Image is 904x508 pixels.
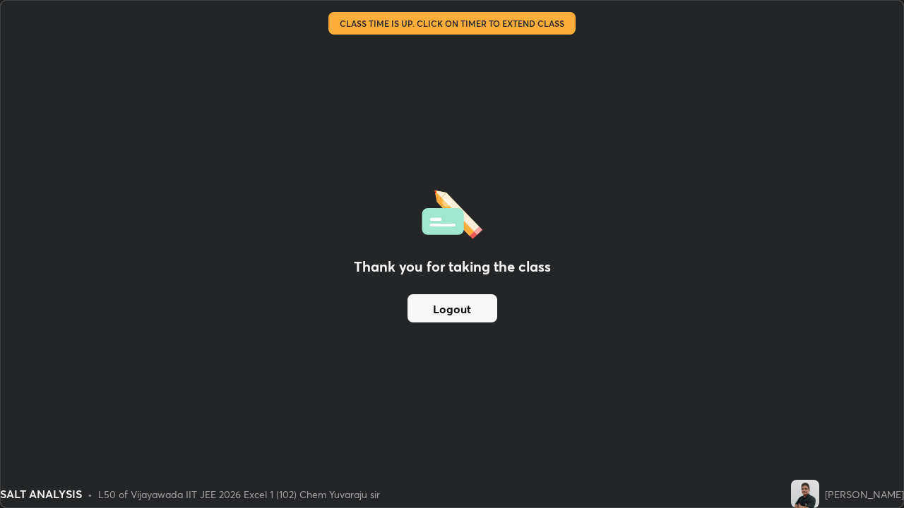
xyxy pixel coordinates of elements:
[98,487,380,502] div: L50 of Vijayawada IIT JEE 2026 Excel 1 (102) Chem Yuvaraju sir
[825,487,904,502] div: [PERSON_NAME]
[791,480,819,508] img: c547916ed39d4cb9837da95068f59e5d.jpg
[408,294,497,322] button: Logout
[354,256,551,277] h2: Thank you for taking the class
[88,487,93,502] div: •
[422,186,482,239] img: offlineFeedback.1438e8b3.svg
